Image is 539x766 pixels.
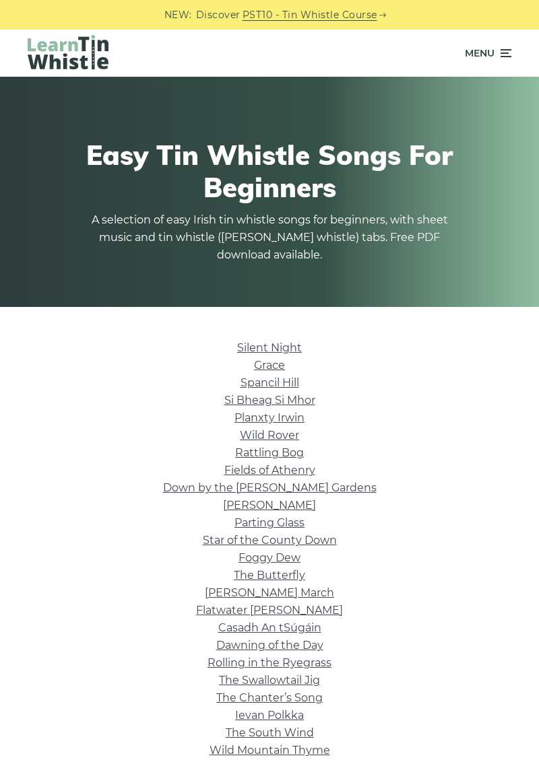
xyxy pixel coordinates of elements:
[196,604,343,617] a: Flatwater [PERSON_NAME]
[234,411,305,424] a: Planxty Irwin
[226,726,314,739] a: The South Wind
[205,586,334,599] a: [PERSON_NAME] March
[224,394,315,407] a: Si­ Bheag Si­ Mhor
[216,639,323,652] a: Dawning of the Day
[218,621,321,634] a: Casadh An tSúgáin
[224,464,315,477] a: Fields of Athenry
[239,551,300,564] a: Foggy Dew
[465,36,495,70] span: Menu
[240,429,299,442] a: Wild Rover
[254,359,285,372] a: Grace
[203,534,337,547] a: Star of the County Down
[28,35,108,69] img: LearnTinWhistle.com
[216,691,323,704] a: The Chanter’s Song
[234,516,305,529] a: Parting Glass
[223,499,316,512] a: [PERSON_NAME]
[88,211,451,264] p: A selection of easy Irish tin whistle songs for beginners, with sheet music and tin whistle ([PER...
[241,376,299,389] a: Spancil Hill
[234,569,305,582] a: The Butterfly
[28,139,511,203] h1: Easy Tin Whistle Songs For Beginners
[235,446,304,459] a: Rattling Bog
[235,709,304,722] a: Ievan Polkka
[163,481,377,494] a: Down by the [PERSON_NAME] Gardens
[210,744,330,757] a: Wild Mountain Thyme
[219,674,320,687] a: The Swallowtail Jig
[237,341,302,354] a: Silent Night
[208,656,331,669] a: Rolling in the Ryegrass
